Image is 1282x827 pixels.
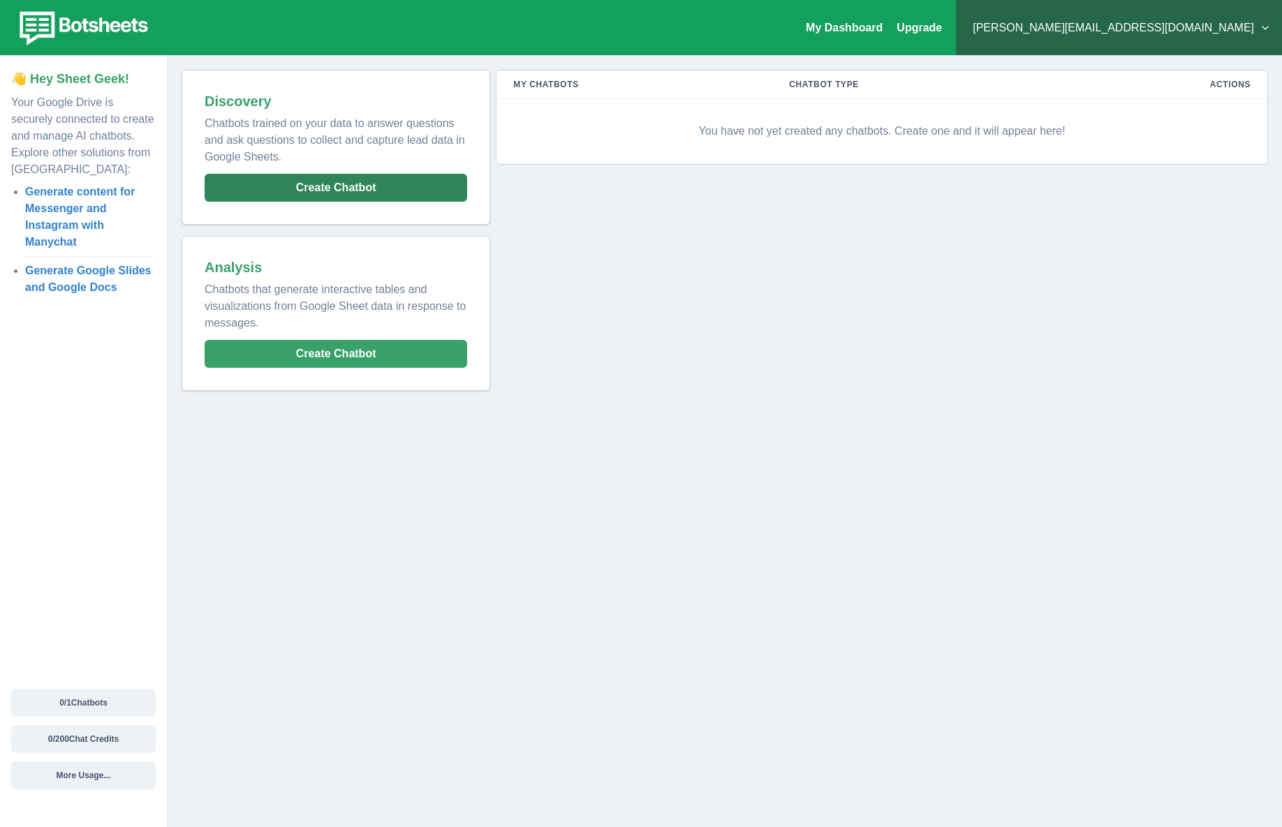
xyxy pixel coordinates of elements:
[205,259,467,276] h2: Analysis
[205,340,467,368] button: Create Chatbot
[11,761,156,789] button: More Usage...
[11,89,156,178] p: Your Google Drive is securely connected to create and manage AI chatbots. Explore other solutions...
[806,22,883,33] a: My Dashboard
[205,110,467,165] p: Chatbots trained on your data to answer questions and ask questions to collect and capture lead d...
[967,14,1271,42] button: [PERSON_NAME][EMAIL_ADDRESS][DOMAIN_NAME]
[25,265,152,293] a: Generate Google Slides and Google Docs
[496,70,772,99] th: My Chatbots
[897,22,942,33] a: Upgrade
[205,174,467,202] button: Create Chatbot
[772,70,1060,99] th: Chatbot Type
[1060,70,1267,99] th: Actions
[513,110,1251,152] p: You have not yet created any chatbots. Create one and it will appear here!
[11,70,156,89] p: 👋 Hey Sheet Geek!
[11,8,152,47] img: botsheets-logo.png
[25,186,135,248] a: Generate content for Messenger and Instagram with Manychat
[205,93,467,110] h2: Discovery
[205,276,467,331] p: Chatbots that generate interactive tables and visualizations from Google Sheet data in response t...
[11,689,156,717] button: 0/1Chatbots
[11,725,156,753] button: 0/200Chat Credits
